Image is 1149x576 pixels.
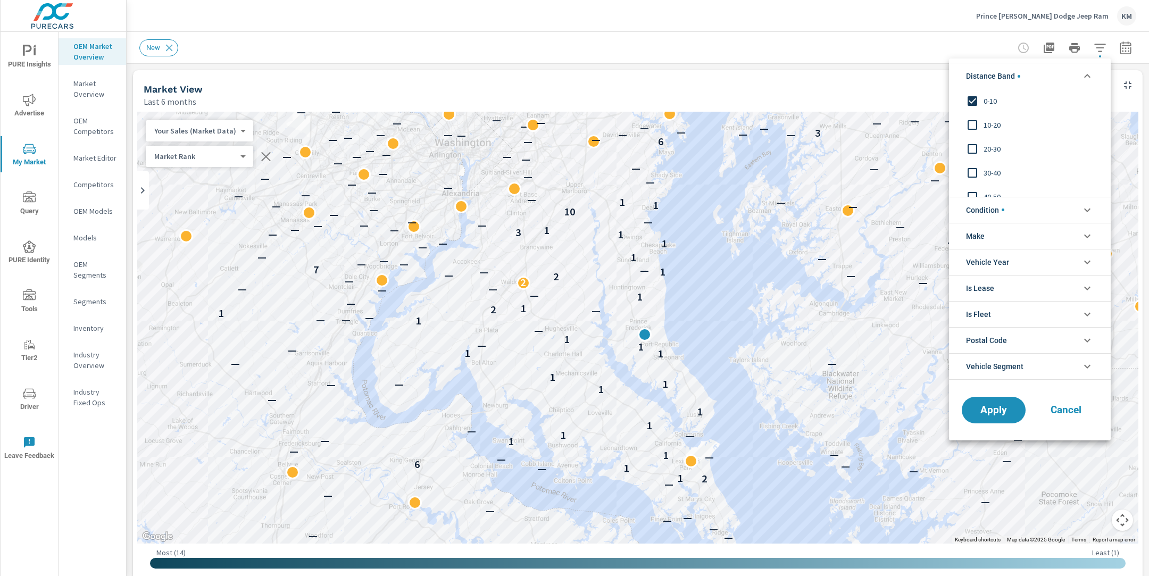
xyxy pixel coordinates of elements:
[966,302,991,327] span: Is Fleet
[984,95,1100,107] span: 0-10
[966,223,985,249] span: Make
[972,405,1015,415] span: Apply
[962,397,1026,423] button: Apply
[949,185,1109,208] div: 40-50
[984,166,1100,179] span: 30-40
[966,328,1007,353] span: Postal Code
[966,249,1009,275] span: Vehicle Year
[1034,397,1098,423] button: Cancel
[984,119,1100,131] span: 10-20
[984,190,1100,203] span: 40-50
[966,197,1004,223] span: Condition
[966,276,994,301] span: Is Lease
[949,59,1111,384] ul: filter options
[949,89,1109,113] div: 0-10
[966,63,1020,89] span: Distance Band
[966,354,1023,379] span: Vehicle Segment
[949,161,1109,185] div: 30-40
[949,113,1109,137] div: 10-20
[1045,405,1087,415] span: Cancel
[984,143,1100,155] span: 20-30
[949,137,1109,161] div: 20-30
